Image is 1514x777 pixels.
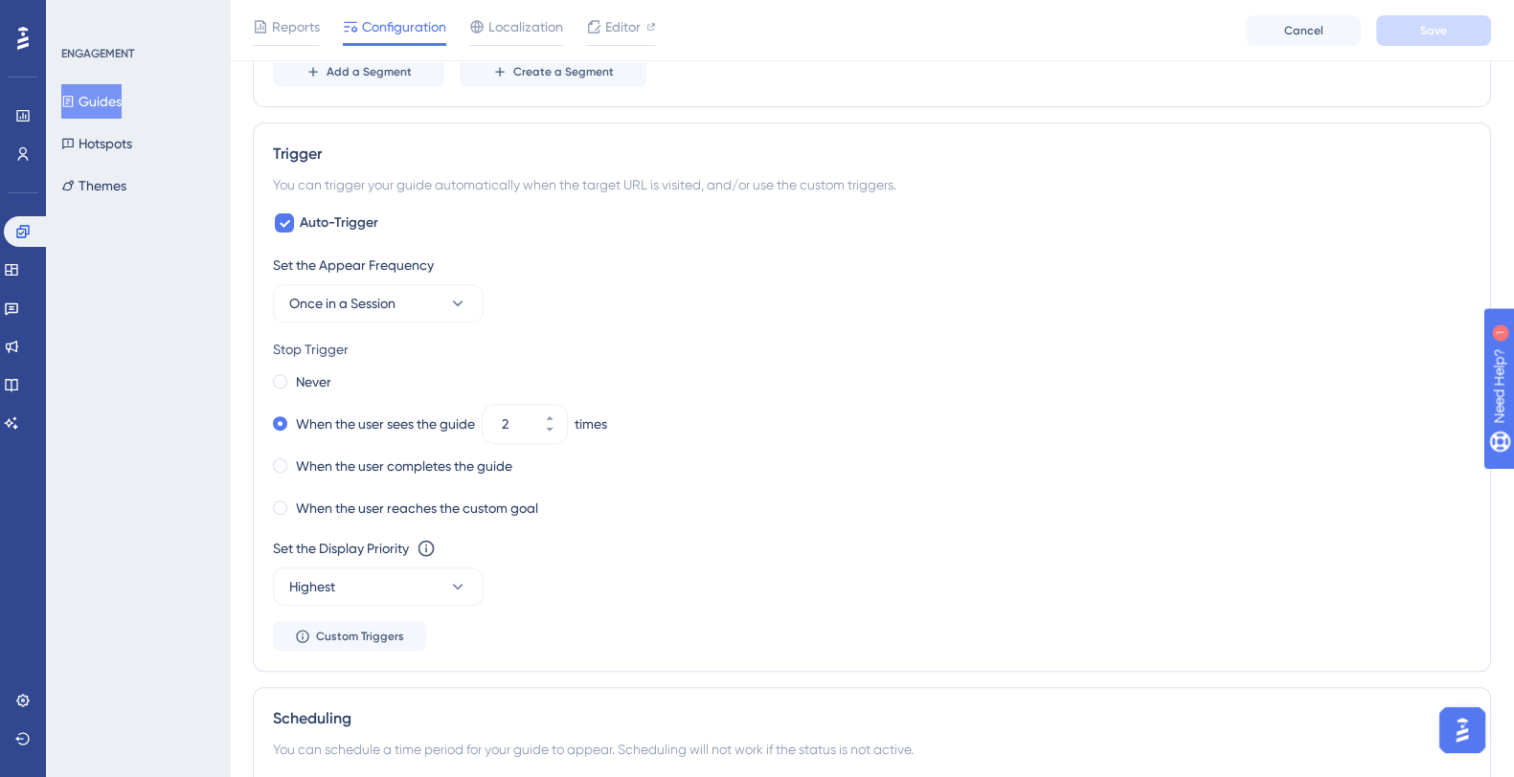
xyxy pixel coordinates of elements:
[513,64,614,79] span: Create a Segment
[300,211,378,234] span: Auto-Trigger
[460,56,646,87] button: Create a Segment
[296,370,331,393] label: Never
[289,292,395,315] span: Once in a Session
[61,84,122,119] button: Guides
[296,497,538,520] label: When the user reaches the custom goal
[605,15,641,38] span: Editor
[1376,15,1491,46] button: Save
[273,567,484,606] button: Highest
[61,126,132,161] button: Hotspots
[362,15,446,38] span: Configuration
[273,143,1471,166] div: Trigger
[273,338,1471,361] div: Stop Trigger
[488,15,563,38] span: Localization
[327,64,412,79] span: Add a Segment
[296,412,475,435] label: When the user sees the guide
[1246,15,1361,46] button: Cancel
[61,46,134,61] div: ENGAGEMENT
[273,254,1471,277] div: Set the Appear Frequency
[575,412,607,435] div: times
[61,168,126,203] button: Themes
[273,537,409,560] div: Set the Display Priority
[1420,23,1447,38] span: Save
[273,284,484,322] button: Once in a Session
[273,56,444,87] button: Add a Segment
[273,707,1471,730] div: Scheduling
[272,15,320,38] span: Reports
[45,5,120,28] span: Need Help?
[316,629,404,644] span: Custom Triggers
[273,173,1471,196] div: You can trigger your guide automatically when the target URL is visited, and/or use the custom tr...
[296,455,512,477] label: When the user completes the guide
[289,575,335,598] span: Highest
[273,738,1471,761] div: You can schedule a time period for your guide to appear. Scheduling will not work if the status i...
[273,621,426,652] button: Custom Triggers
[133,10,139,25] div: 1
[1434,701,1491,759] iframe: UserGuiding AI Assistant Launcher
[1284,23,1323,38] span: Cancel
